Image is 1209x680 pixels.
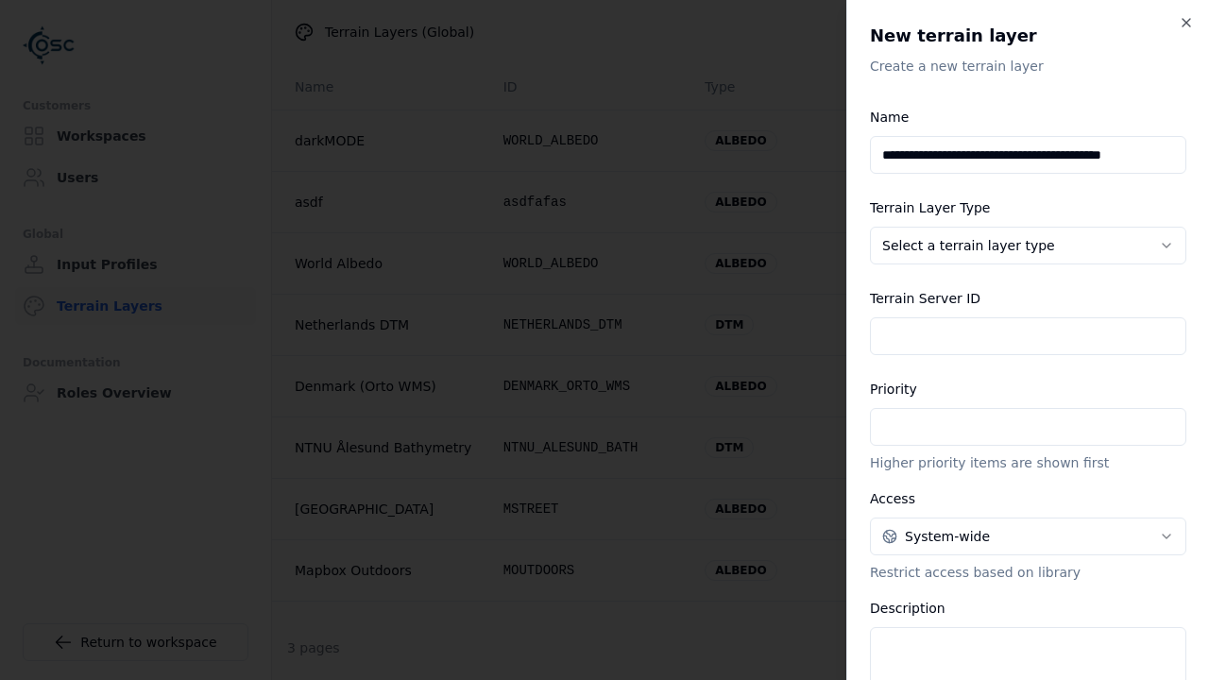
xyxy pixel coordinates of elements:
[870,23,1186,49] h2: New terrain layer
[870,110,909,125] label: Name
[870,382,917,397] label: Priority
[870,291,980,306] label: Terrain Server ID
[870,57,1186,76] p: Create a new terrain layer
[870,453,1186,472] p: Higher priority items are shown first
[870,601,945,616] label: Description
[870,563,1186,582] p: Restrict access based on library
[870,200,990,215] label: Terrain Layer Type
[870,491,915,506] label: Access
